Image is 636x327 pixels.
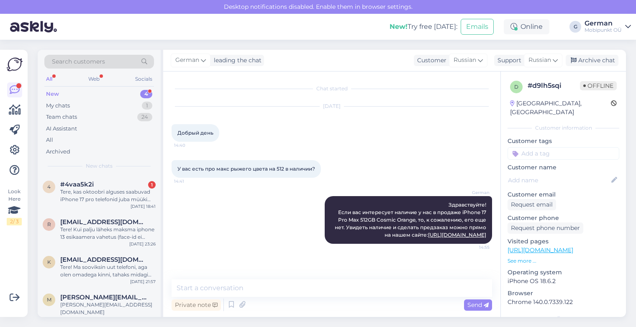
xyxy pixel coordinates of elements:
[47,296,51,303] span: m
[174,142,205,148] span: 14:40
[508,190,619,199] p: Customer email
[60,181,94,188] span: #4vaa5k2i
[508,257,619,265] p: See more ...
[60,256,147,263] span: kunozifier@gmail.com
[508,137,619,146] p: Customer tags
[508,176,610,185] input: Add name
[585,27,622,33] div: Mobipunkt OÜ
[46,148,70,156] div: Archived
[508,124,619,132] div: Customer information
[60,263,156,278] div: Tere! Ma sooviksin uut telefoni, aga olen omadega kinni, tahaks midagi mis on kõrgem kui 60hz ekr...
[177,130,213,136] span: Добрый день
[508,289,619,298] p: Browser
[414,56,446,65] div: Customer
[508,246,573,254] a: [URL][DOMAIN_NAME]
[508,199,556,210] div: Request email
[172,299,221,311] div: Private note
[508,277,619,286] p: iPhone OS 18.6.2
[140,90,152,98] div: 4
[569,21,581,33] div: G
[508,268,619,277] p: Operating system
[508,147,619,160] input: Add a tag
[174,178,205,184] span: 14:41
[60,188,156,203] div: Tere, kas oktoobri alguses saabuvad iPhone 17 pro telefonid juba müüki või pigem mitte?
[46,136,53,144] div: All
[335,202,487,238] span: Здравствуйте! Если вас интересует наличие у нас в продаже iPhone 17 Pro Max 512GB Cosmic Orange, ...
[133,74,154,84] div: Socials
[528,56,551,65] span: Russian
[7,56,23,72] img: Askly Logo
[580,81,617,90] span: Offline
[454,56,476,65] span: Russian
[7,188,22,225] div: Look Here
[585,20,622,27] div: German
[510,99,611,117] div: [GEOGRAPHIC_DATA], [GEOGRAPHIC_DATA]
[46,113,77,121] div: Team chats
[129,316,156,322] div: [DATE] 20:56
[60,218,147,226] span: Raidonpeenoja@gmail.com
[46,125,77,133] div: AI Assistant
[175,56,199,65] span: German
[508,214,619,222] p: Customer phone
[566,55,618,66] div: Archive chat
[60,226,156,241] div: Tere! Kui palju läheks maksma iphone 13 esikaamera vahetus (face-id ei tööta ka)
[494,56,521,65] div: Support
[458,244,490,250] span: 14:55
[137,113,152,121] div: 24
[504,19,549,34] div: Online
[131,203,156,209] div: [DATE] 18:41
[461,19,494,35] button: Emails
[60,294,147,301] span: monika.aedma@gmail.com
[86,162,113,170] span: New chats
[44,74,54,84] div: All
[7,218,22,225] div: 2 / 3
[508,298,619,307] p: Chrome 140.0.7339.122
[428,232,486,238] a: [URL][DOMAIN_NAME]
[585,20,631,33] a: GermanMobipunkt OÜ
[47,184,51,190] span: 4
[46,102,70,110] div: My chats
[130,278,156,285] div: [DATE] 21:57
[46,90,59,98] div: New
[508,163,619,172] p: Customer name
[87,74,101,84] div: Web
[177,166,315,172] span: У вас есть про макс рыжего цвета на 512 в наличии?
[172,85,492,92] div: Chat started
[528,81,580,91] div: # d9lh5sqi
[47,221,51,227] span: R
[172,102,492,110] div: [DATE]
[514,84,518,90] span: d
[129,241,156,247] div: [DATE] 23:26
[210,56,262,65] div: leading the chat
[467,301,489,309] span: Send
[508,237,619,246] p: Visited pages
[60,301,156,316] div: [PERSON_NAME][EMAIL_ADDRESS][DOMAIN_NAME]
[508,222,583,234] div: Request phone number
[390,22,457,32] div: Try free [DATE]:
[52,57,105,66] span: Search customers
[390,23,408,31] b: New!
[148,181,156,189] div: 1
[142,102,152,110] div: 1
[47,259,51,265] span: k
[458,189,490,196] span: German
[508,315,619,322] div: Extra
